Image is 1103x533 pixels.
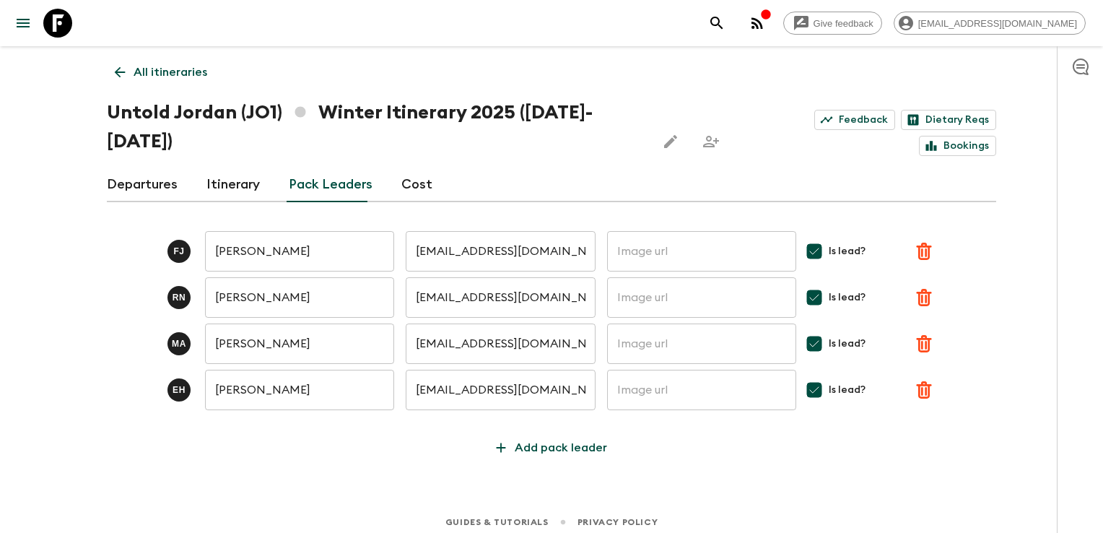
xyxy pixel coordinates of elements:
span: Is lead? [829,244,866,259]
input: Pack leader's full name [205,370,394,410]
span: Give feedback [806,18,881,29]
a: Guides & Tutorials [445,514,549,530]
p: R N [173,292,186,303]
a: Feedback [814,110,895,130]
a: Privacy Policy [577,514,658,530]
p: M A [172,338,186,350]
a: Itinerary [206,168,260,202]
input: Pack leader's full name [205,324,394,364]
input: Pack leader's email address [406,231,595,272]
span: Is lead? [829,290,866,305]
a: All itineraries [107,58,215,87]
a: Give feedback [783,12,882,35]
span: Share this itinerary [697,127,725,156]
button: search adventures [702,9,731,38]
p: F J [173,246,184,257]
a: Dietary Reqs [901,110,996,130]
span: Is lead? [829,337,866,351]
div: [EMAIL_ADDRESS][DOMAIN_NAME] [894,12,1086,35]
p: E H [173,384,186,396]
button: menu [9,9,38,38]
a: Cost [401,168,432,202]
input: Pack leader's email address [406,324,595,364]
input: Pack leader's full name [205,231,394,272]
span: Is lead? [829,383,866,397]
a: Departures [107,168,178,202]
button: Add pack leader [484,433,619,462]
button: Edit this itinerary [656,127,685,156]
input: Image url [607,277,796,318]
a: Pack Leaders [289,168,372,202]
input: Image url [607,231,796,272]
input: Pack leader's email address [406,277,595,318]
input: Pack leader's email address [406,370,595,410]
input: Image url [607,370,796,410]
a: Bookings [919,136,996,156]
input: Image url [607,324,796,364]
input: Pack leader's full name [205,277,394,318]
h1: Untold Jordan (JO1) Winter Itinerary 2025 ([DATE]-[DATE]) [107,98,645,156]
p: Add pack leader [515,439,607,456]
p: All itineraries [134,64,207,81]
span: [EMAIL_ADDRESS][DOMAIN_NAME] [910,18,1085,29]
